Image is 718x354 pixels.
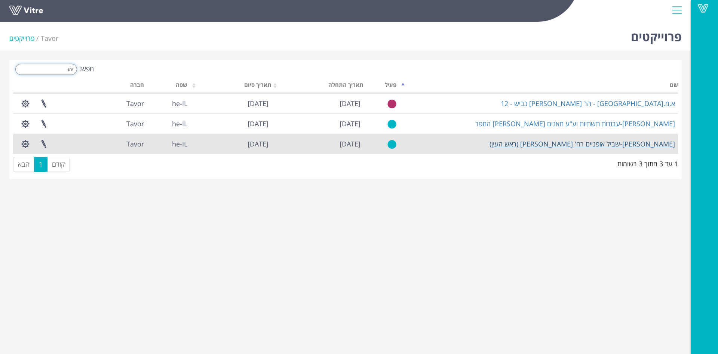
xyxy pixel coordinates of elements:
[271,114,363,134] td: [DATE]
[399,79,678,93] th: שם: activate to sort column descending
[363,79,399,93] th: פעיל
[501,99,675,108] a: א.מ.[GEOGRAPHIC_DATA] - הר [PERSON_NAME] כביש - 12
[126,139,144,148] span: 221
[271,93,363,114] td: [DATE]
[190,134,271,154] td: [DATE]
[13,64,94,75] label: חפש:
[126,99,144,108] span: 221
[271,79,363,93] th: תאריך התחלה: activate to sort column ascending
[490,139,675,148] a: [PERSON_NAME]-שביל אופניים רח' [PERSON_NAME] (ראש העין)
[9,34,41,43] li: פרוייקטים
[147,93,190,114] td: he-IL
[147,134,190,154] td: he-IL
[190,79,271,93] th: תאריך סיום: activate to sort column ascending
[631,19,682,51] h1: פרוייקטים
[147,114,190,134] td: he-IL
[126,119,144,128] span: 221
[475,119,675,128] a: [PERSON_NAME]-עבודות תשתיות וע"ע תאנים [PERSON_NAME] התפר
[387,99,396,109] img: no
[34,157,47,172] a: 1
[15,64,77,75] input: חפש:
[387,119,396,129] img: yes
[387,140,396,149] img: yes
[41,34,58,43] span: 221
[147,79,190,93] th: שפה
[617,156,678,169] div: 1 עד 3 מתוך 3 רשומות
[13,157,34,172] a: הבא
[271,134,363,154] td: [DATE]
[47,157,70,172] a: קודם
[190,114,271,134] td: [DATE]
[190,93,271,114] td: [DATE]
[100,79,147,93] th: חברה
